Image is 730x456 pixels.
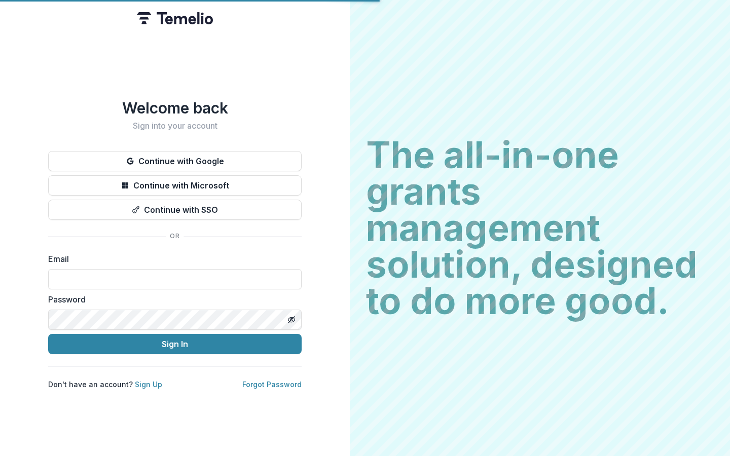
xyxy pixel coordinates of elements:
[48,379,162,390] p: Don't have an account?
[48,200,302,220] button: Continue with SSO
[242,380,302,389] a: Forgot Password
[48,293,296,306] label: Password
[48,151,302,171] button: Continue with Google
[48,121,302,131] h2: Sign into your account
[137,12,213,24] img: Temelio
[48,175,302,196] button: Continue with Microsoft
[48,99,302,117] h1: Welcome back
[48,253,296,265] label: Email
[48,334,302,354] button: Sign In
[135,380,162,389] a: Sign Up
